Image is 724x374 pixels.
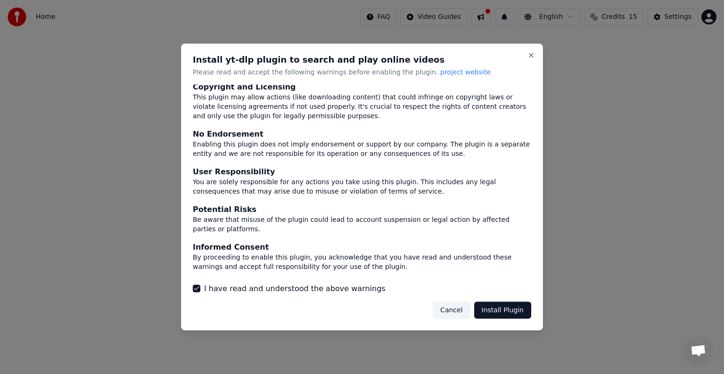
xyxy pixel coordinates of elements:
div: You are solely responsible for any actions you take using this plugin. This includes any legal co... [193,177,531,196]
div: This plugin may allow actions (like downloading content) that could infringe on copyright laws or... [193,92,531,121]
div: Enabling this plugin does not imply endorsement or support by our company. The plugin is a separa... [193,139,531,158]
div: Informed Consent [193,241,531,252]
div: Be aware that misuse of the plugin could lead to account suspension or legal action by affected p... [193,215,531,234]
p: Please read and accept the following warnings before enabling the plugin. [193,68,531,77]
button: Cancel [433,301,470,318]
span: project website [440,68,491,76]
div: By proceeding to enable this plugin, you acknowledge that you have read and understood these warn... [193,252,531,271]
label: I have read and understood the above warnings [204,283,386,294]
div: Potential Risks [193,203,531,215]
h2: Install yt-dlp plugin to search and play online videos [193,56,531,64]
button: Install Plugin [474,301,531,318]
div: User Responsibility [193,166,531,177]
div: Copyright and Licensing [193,81,531,92]
div: No Endorsement [193,128,531,139]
